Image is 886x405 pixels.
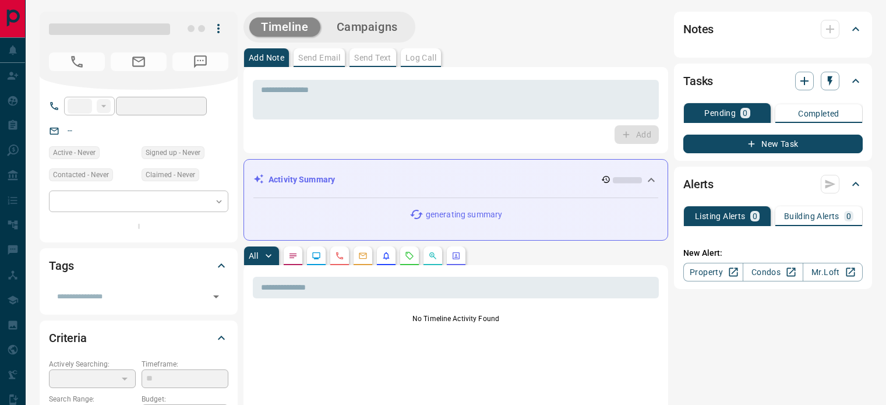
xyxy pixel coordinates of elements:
[142,394,228,404] p: Budget:
[683,72,713,90] h2: Tasks
[846,212,851,220] p: 0
[428,251,437,260] svg: Opportunities
[683,67,863,95] div: Tasks
[288,251,298,260] svg: Notes
[146,169,195,181] span: Claimed - Never
[683,20,714,38] h2: Notes
[49,329,87,347] h2: Criteria
[49,252,228,280] div: Tags
[111,52,167,71] span: No Email
[695,212,746,220] p: Listing Alerts
[269,174,335,186] p: Activity Summary
[49,52,105,71] span: No Number
[335,251,344,260] svg: Calls
[683,15,863,43] div: Notes
[68,126,72,135] a: --
[249,252,258,260] p: All
[53,147,96,159] span: Active - Never
[325,17,410,37] button: Campaigns
[683,135,863,153] button: New Task
[249,17,320,37] button: Timeline
[382,251,391,260] svg: Listing Alerts
[753,212,757,220] p: 0
[683,263,743,281] a: Property
[49,324,228,352] div: Criteria
[683,170,863,198] div: Alerts
[358,251,368,260] svg: Emails
[426,209,502,221] p: generating summary
[784,212,839,220] p: Building Alerts
[49,394,136,404] p: Search Range:
[253,314,659,324] p: No Timeline Activity Found
[704,109,736,117] p: Pending
[249,54,284,62] p: Add Note
[253,169,658,191] div: Activity Summary
[405,251,414,260] svg: Requests
[146,147,200,159] span: Signed up - Never
[53,169,109,181] span: Contacted - Never
[142,359,228,369] p: Timeframe:
[683,247,863,259] p: New Alert:
[798,110,839,118] p: Completed
[451,251,461,260] svg: Agent Actions
[743,109,747,117] p: 0
[49,256,73,275] h2: Tags
[312,251,321,260] svg: Lead Browsing Activity
[803,263,863,281] a: Mr.Loft
[49,359,136,369] p: Actively Searching:
[172,52,228,71] span: No Number
[683,175,714,193] h2: Alerts
[743,263,803,281] a: Condos
[208,288,224,305] button: Open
